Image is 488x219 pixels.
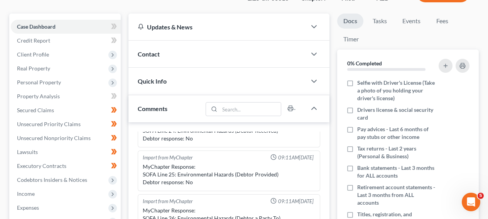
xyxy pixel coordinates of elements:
[357,145,437,160] span: Tax returns - Last 2 years (Personal & Business)
[396,14,427,29] a: Events
[337,14,363,29] a: Docs
[143,198,193,205] div: Import from MyChapter
[138,105,167,112] span: Comments
[143,163,315,186] div: MyChapter Response: SOFA Line 25: Environmental Hazards (Debtor Provided) Debtor response: No
[17,163,66,169] span: Executory Contracts
[278,154,314,161] span: 09:11AM[DATE]
[17,107,54,113] span: Secured Claims
[17,93,60,99] span: Property Analysis
[138,23,297,31] div: Updates & News
[357,164,437,180] span: Bank statements - Last 3 months for ALL accounts
[11,20,121,34] a: Case Dashboard
[17,135,91,141] span: Unsecured Nonpriority Claims
[17,79,61,86] span: Personal Property
[357,183,437,207] span: Retirement account statements - Last 3 months from ALL accounts
[366,14,393,29] a: Tasks
[17,51,49,58] span: Client Profile
[17,176,87,183] span: Codebtors Insiders & Notices
[337,32,365,47] a: Timer
[143,154,193,161] div: Import from MyChapter
[357,106,437,121] span: Drivers license & social security card
[430,14,454,29] a: Fees
[17,149,38,155] span: Lawsuits
[17,190,35,197] span: Income
[138,50,160,58] span: Contact
[357,125,437,141] span: Pay advices - Last 6 months of pay stubs or other income
[138,77,167,85] span: Quick Info
[11,34,121,48] a: Credit Report
[278,198,314,205] span: 09:11AM[DATE]
[478,193,484,199] span: 5
[11,103,121,117] a: Secured Claims
[17,204,39,211] span: Expenses
[11,159,121,173] a: Executory Contracts
[11,117,121,131] a: Unsecured Priority Claims
[462,193,480,211] iframe: Intercom live chat
[17,23,56,30] span: Case Dashboard
[11,131,121,145] a: Unsecured Nonpriority Claims
[17,65,50,72] span: Real Property
[17,121,81,127] span: Unsecured Priority Claims
[11,145,121,159] a: Lawsuits
[357,79,437,102] span: Selfie with Driver's License (Take a photo of you holding your driver's license)
[11,89,121,103] a: Property Analysis
[17,37,50,44] span: Credit Report
[220,103,281,116] input: Search...
[347,60,382,67] strong: 0% Completed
